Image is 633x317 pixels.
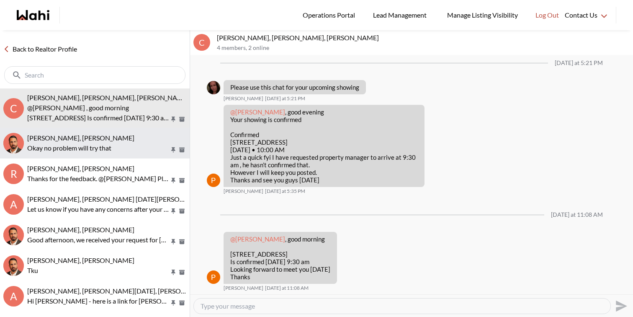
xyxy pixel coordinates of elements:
[170,177,177,184] button: Pin
[207,81,220,94] img: A
[3,255,24,276] div: Rita Kukendran, Behnam
[230,250,330,281] p: [STREET_ADDRESS] Is confirmed [DATE] 9:30 am Looking forward to meet you [DATE] Thanks
[27,195,264,203] span: [PERSON_NAME], [PERSON_NAME] [DATE][PERSON_NAME], [PERSON_NAME]
[178,269,186,276] button: Archive
[178,208,186,215] button: Archive
[27,164,134,172] span: [PERSON_NAME], [PERSON_NAME]
[3,255,24,276] img: R
[265,95,305,102] time: 2025-09-02T21:21:23.637Z
[3,194,24,215] div: A
[230,235,330,243] p: , good morning
[27,143,170,153] p: Okay no problem will try that
[170,299,177,307] button: Pin
[17,10,49,20] a: Wahi homepage
[27,235,170,245] p: Good afternoon, we received your request for [DATE] 9:00 a.m. The seller has asked that showings ...
[207,270,220,284] img: P
[555,60,603,67] div: [DATE] at 5:21 PM
[170,269,177,276] button: Pin
[27,256,134,264] span: [PERSON_NAME], [PERSON_NAME]
[230,108,285,116] span: @[PERSON_NAME]
[373,10,430,21] span: Lead Management
[3,286,24,307] div: A
[224,188,263,195] span: [PERSON_NAME]
[27,265,170,275] p: Tku
[178,238,186,245] button: Archive
[27,94,189,101] span: [PERSON_NAME], [PERSON_NAME], [PERSON_NAME]
[230,235,285,243] span: @[PERSON_NAME]
[27,134,134,142] span: [PERSON_NAME], [PERSON_NAME]
[303,10,358,21] span: Operations Portal
[27,296,170,306] p: Hi [PERSON_NAME] - here is a link for [PERSON_NAME] calendar so you can book in a time to speak w...
[230,83,359,91] p: Please use this chat for your upcoming showing
[170,238,177,245] button: Pin
[178,146,186,153] button: Archive
[170,146,177,153] button: Pin
[201,302,604,310] textarea: Type your message
[25,71,167,79] input: Search
[170,208,177,215] button: Pin
[193,34,210,51] div: C
[265,188,305,195] time: 2025-09-02T21:35:48.785Z
[207,174,220,187] div: Paul Sharma
[224,285,263,291] span: [PERSON_NAME]
[3,98,24,119] div: C
[611,296,630,315] button: Send
[178,177,186,184] button: Archive
[3,164,24,184] div: R
[265,285,309,291] time: 2025-09-03T15:08:51.653Z
[535,10,559,21] span: Log Out
[27,204,170,214] p: Let us know if you have any concerns after your walk through and we can assist you in whatever wa...
[3,133,24,153] div: Josh Hortaleza, Behnam
[230,108,418,123] p: , good evening Your showing is confirmed
[3,225,24,245] img: C
[217,34,630,42] p: [PERSON_NAME], [PERSON_NAME], [PERSON_NAME]
[27,287,320,295] span: [PERSON_NAME], [PERSON_NAME][DATE], [PERSON_NAME], [PERSON_NAME], [PERSON_NAME]
[551,211,603,218] div: [DATE] at 11:08 AM
[207,81,220,94] div: Alicia Malette
[230,131,418,184] p: Confirmed [STREET_ADDRESS] [DATE] • 10:00 AM Just a quick fyi I have requested property manager t...
[27,113,170,123] p: [STREET_ADDRESS] Is confirmed [DATE] 9:30 am Looking forward to meet you [DATE] Thanks
[178,299,186,307] button: Archive
[224,95,263,102] span: [PERSON_NAME]
[207,174,220,187] img: P
[27,174,170,184] p: Thanks for the feedback. @[PERSON_NAME] Please let us know if you have any other questions. Thanks
[170,116,177,123] button: Pin
[178,116,186,123] button: Archive
[27,226,134,234] span: [PERSON_NAME], [PERSON_NAME]
[3,225,24,245] div: Caroline Rouben, Behnam
[445,10,520,21] span: Manage Listing Visibility
[27,103,170,113] p: @[PERSON_NAME] , good morning
[217,44,630,52] p: 4 members , 2 online
[207,270,220,284] div: Paul Sharma
[3,133,24,153] img: J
